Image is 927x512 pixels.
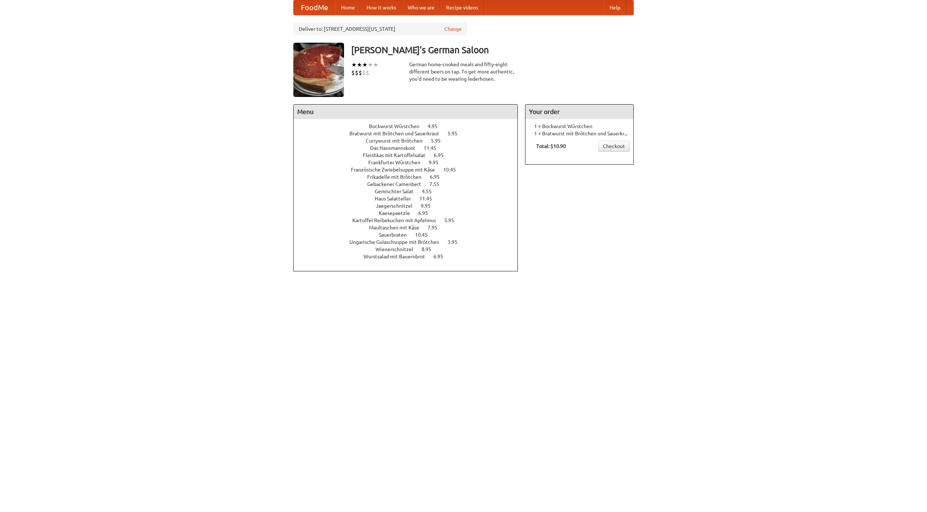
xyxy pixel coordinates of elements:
a: FoodMe [294,0,335,15]
span: 6.95 [434,152,451,158]
span: 4.55 [422,189,439,194]
span: 10.45 [443,167,463,173]
h4: Menu [294,105,517,119]
li: ★ [357,61,362,69]
span: 11.45 [424,145,444,151]
a: Gebackener Camenbert 7.55 [367,181,453,187]
span: 7.55 [429,181,446,187]
span: 5.95 [444,217,461,223]
span: 6.95 [430,174,447,180]
span: Frikadelle mit Brötchen [367,174,429,180]
a: Sauerbraten 10.45 [379,232,441,238]
b: Total: $10.90 [536,143,566,149]
a: Frikadelle mit Brötchen 6.95 [367,174,453,180]
a: Bratwurst mit Brötchen und Sauerkraut 5.95 [349,131,471,136]
a: Wienerschnitzel 8.95 [376,246,445,252]
span: Sauerbraten [379,232,414,238]
span: Wienerschnitzel [376,246,420,252]
a: Fleishkas mit Kartoffelsalat 6.95 [363,152,457,158]
li: ★ [373,61,378,69]
span: 5.95 [431,138,448,144]
a: Kaesepaetzle 6.95 [379,210,441,216]
span: Haus Salatteller [375,196,418,202]
li: $ [351,69,355,77]
a: Das Hausmannskost 11.45 [370,145,450,151]
li: 1 × Bratwurst mit Brötchen und Sauerkraut [529,130,630,137]
a: Ungarische Gulaschsuppe mit Brötchen 3.95 [349,239,471,245]
span: 6.95 [418,210,435,216]
li: ★ [351,61,357,69]
span: Maultaschen mit Käse [369,225,427,230]
li: ★ [368,61,373,69]
a: Currywurst mit Brötchen 5.95 [366,138,454,144]
span: 3.95 [448,239,465,245]
span: Currywurst mit Brötchen [366,138,430,144]
a: Französische Zwiebelsuppe mit Käse 10.45 [351,167,469,173]
span: 11.45 [419,196,439,202]
a: Haus Salatteller 11.45 [375,196,445,202]
span: Bockwurst Würstchen [369,123,427,129]
a: Change [444,25,462,33]
a: Recipe videos [440,0,484,15]
a: Maultaschen mit Käse 7.95 [369,225,451,230]
div: German home-cooked meals and fifty-eight different beers on tap. To get more authentic, you'd nee... [409,61,518,82]
a: Kartoffel Reibekuchen mit Apfelmus 5.95 [352,217,467,223]
img: angular.jpg [293,43,344,97]
span: Jaegerschnitzel [376,203,420,209]
a: Help [604,0,626,15]
span: 9.95 [421,203,438,209]
a: Gemischter Salat 4.55 [375,189,445,194]
li: $ [355,69,358,77]
span: 10.45 [415,232,435,238]
span: Kartoffel Reibekuchen mit Apfelmus [352,217,443,223]
li: 1 × Bockwurst Würstchen [529,123,630,130]
li: ★ [362,61,368,69]
a: Wurstsalad mit Bauernbrot 6.95 [364,254,457,259]
span: 9.95 [429,160,446,165]
li: $ [366,69,369,77]
a: Frankfurter Würstchen 9.95 [368,160,452,165]
span: 4.95 [428,123,445,129]
span: Gemischter Salat [375,189,421,194]
span: Frankfurter Würstchen [368,160,428,165]
a: Who we are [402,0,440,15]
span: Ungarische Gulaschsuppe mit Brötchen [349,239,446,245]
span: Französische Zwiebelsuppe mit Käse [351,167,442,173]
span: 5.95 [448,131,465,136]
span: 6.95 [433,254,450,259]
span: Kaesepaetzle [379,210,417,216]
li: $ [358,69,362,77]
span: Bratwurst mit Brötchen und Sauerkraut [349,131,446,136]
a: How it works [361,0,402,15]
span: Das Hausmannskost [370,145,423,151]
div: Deliver to: [STREET_ADDRESS][US_STATE] [293,22,467,35]
a: Home [335,0,361,15]
h4: Your order [525,105,633,119]
a: Checkout [598,141,630,152]
h3: [PERSON_NAME]'s German Saloon [351,43,634,57]
span: 7.95 [428,225,445,230]
span: Gebackener Camenbert [367,181,428,187]
a: Bockwurst Würstchen 4.95 [369,123,451,129]
span: Wurstsalad mit Bauernbrot [364,254,432,259]
a: Jaegerschnitzel 9.95 [376,203,444,209]
li: $ [362,69,366,77]
span: 8.95 [421,246,439,252]
span: Fleishkas mit Kartoffelsalat [363,152,433,158]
